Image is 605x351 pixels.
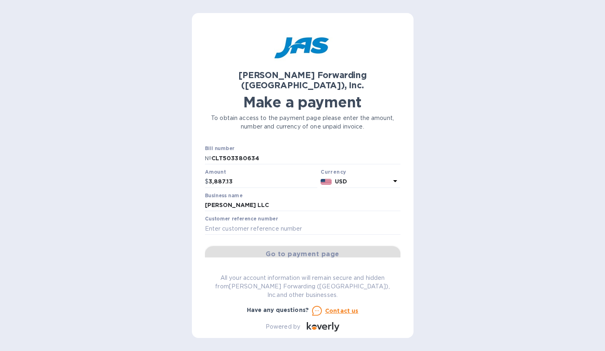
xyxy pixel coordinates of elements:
u: Contact us [325,307,359,314]
input: Enter customer reference number [205,222,400,235]
label: Customer reference number [205,217,278,222]
p: № [205,154,211,163]
p: To obtain access to the payment page please enter the amount, number and currency of one unpaid i... [205,114,400,131]
h1: Make a payment [205,94,400,111]
img: USD [321,179,332,185]
label: Amount [205,170,226,174]
input: Enter bill number [211,152,400,164]
input: Enter business name [205,199,400,211]
input: 0.00 [209,176,318,188]
label: Business name [205,193,242,198]
p: Powered by [266,323,300,331]
b: [PERSON_NAME] Forwarding ([GEOGRAPHIC_DATA]), Inc. [238,70,367,90]
label: Bill number [205,146,234,151]
b: Have any questions? [247,307,309,313]
p: $ [205,177,209,186]
b: Currency [321,169,346,175]
p: All your account information will remain secure and hidden from [PERSON_NAME] Forwarding ([GEOGRA... [205,274,400,299]
b: USD [335,178,347,185]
